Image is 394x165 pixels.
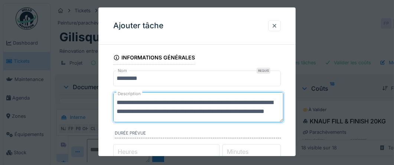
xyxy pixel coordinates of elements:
[113,52,195,65] div: Informations générales
[115,130,281,138] label: Durée prévue
[225,147,250,156] label: Minutes
[116,68,128,74] label: Nom
[113,21,163,30] h3: Ajouter tâche
[116,147,139,156] label: Heures
[257,68,270,74] div: Requis
[116,89,142,98] label: Description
